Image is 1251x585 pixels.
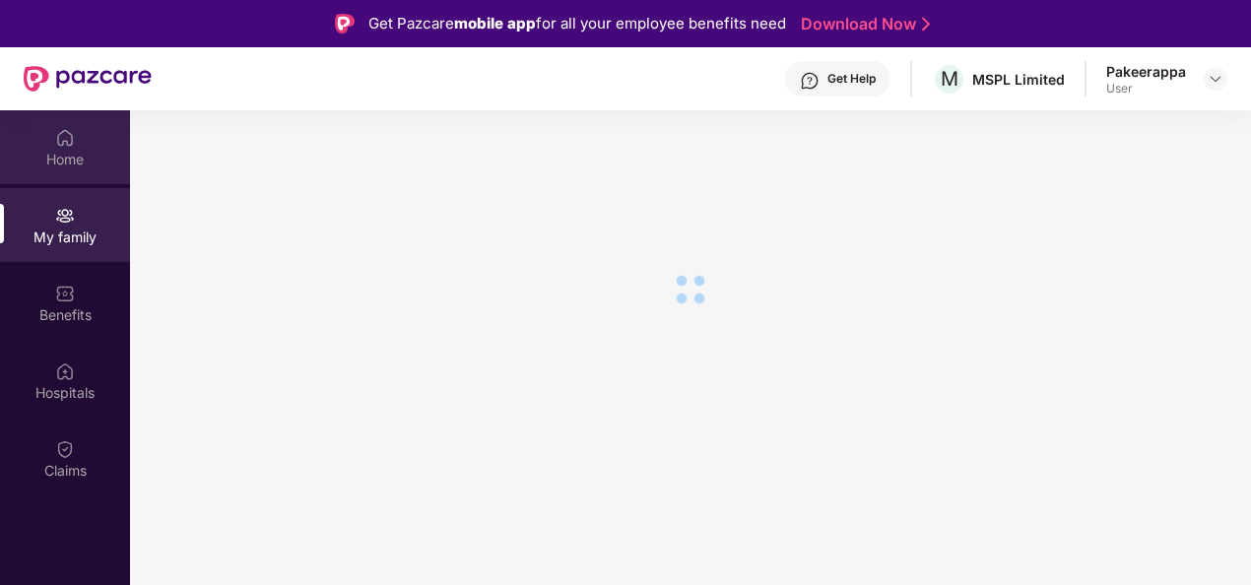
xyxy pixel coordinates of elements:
[368,12,786,35] div: Get Pazcare for all your employee benefits need
[800,71,820,91] img: svg+xml;base64,PHN2ZyBpZD0iSGVscC0zMngzMiIgeG1sbnM9Imh0dHA6Ly93d3cudzMub3JnLzIwMDAvc3ZnIiB3aWR0aD...
[1106,81,1186,97] div: User
[827,71,876,87] div: Get Help
[972,70,1065,89] div: MSPL Limited
[1106,62,1186,81] div: Pakeerappa
[55,439,75,459] img: svg+xml;base64,PHN2ZyBpZD0iQ2xhaW0iIHhtbG5zPSJodHRwOi8vd3d3LnczLm9yZy8yMDAwL3N2ZyIgd2lkdGg9IjIwIi...
[922,14,930,34] img: Stroke
[24,66,152,92] img: New Pazcare Logo
[454,14,536,32] strong: mobile app
[335,14,355,33] img: Logo
[55,284,75,303] img: svg+xml;base64,PHN2ZyBpZD0iQmVuZWZpdHMiIHhtbG5zPSJodHRwOi8vd3d3LnczLm9yZy8yMDAwL3N2ZyIgd2lkdGg9Ij...
[1208,71,1223,87] img: svg+xml;base64,PHN2ZyBpZD0iRHJvcGRvd24tMzJ4MzIiIHhtbG5zPSJodHRwOi8vd3d3LnczLm9yZy8yMDAwL3N2ZyIgd2...
[55,206,75,226] img: svg+xml;base64,PHN2ZyB3aWR0aD0iMjAiIGhlaWdodD0iMjAiIHZpZXdCb3g9IjAgMCAyMCAyMCIgZmlsbD0ibm9uZSIgeG...
[941,67,958,91] span: M
[55,361,75,381] img: svg+xml;base64,PHN2ZyBpZD0iSG9zcGl0YWxzIiB4bWxucz0iaHR0cDovL3d3dy53My5vcmcvMjAwMC9zdmciIHdpZHRoPS...
[55,128,75,148] img: svg+xml;base64,PHN2ZyBpZD0iSG9tZSIgeG1sbnM9Imh0dHA6Ly93d3cudzMub3JnLzIwMDAvc3ZnIiB3aWR0aD0iMjAiIG...
[801,14,924,34] a: Download Now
